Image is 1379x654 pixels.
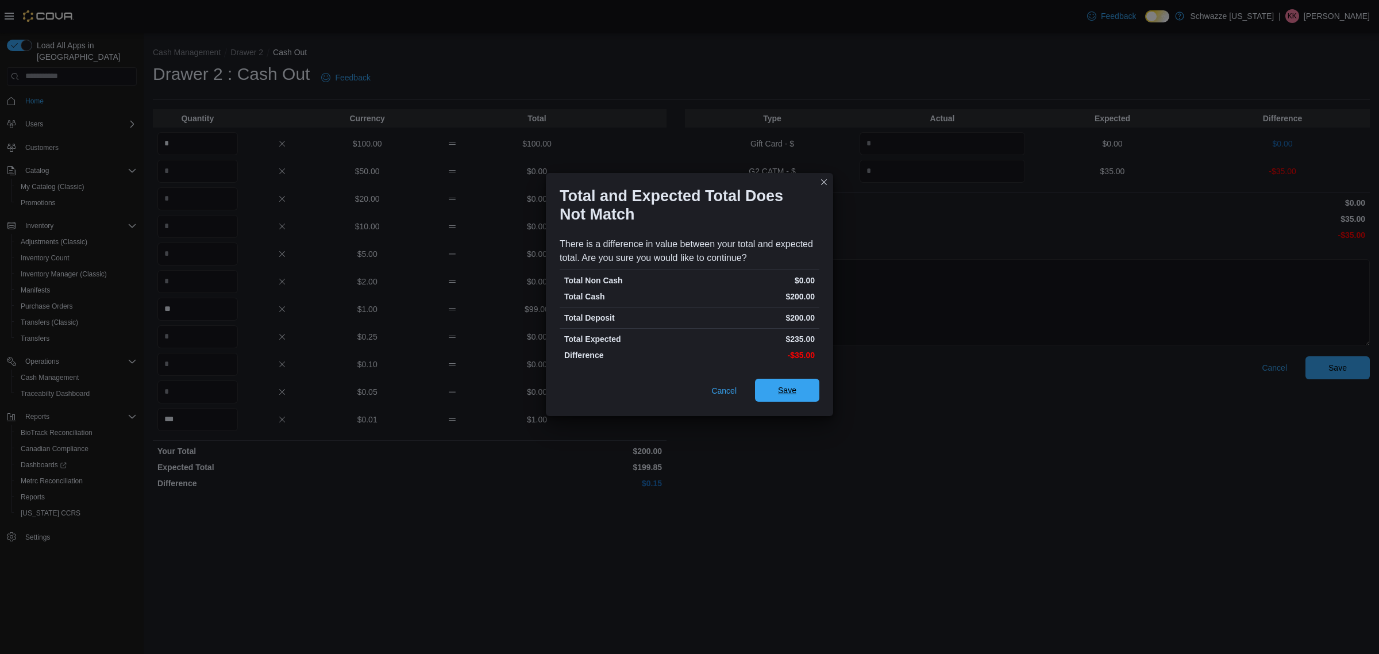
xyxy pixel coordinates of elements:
p: $235.00 [692,333,815,345]
p: $0.00 [692,275,815,286]
button: Cancel [707,379,741,402]
span: Cancel [711,385,737,397]
h1: Total and Expected Total Does Not Match [560,187,810,224]
p: Difference [564,349,687,361]
p: $200.00 [692,312,815,324]
button: Closes this modal window [817,175,831,189]
p: -$35.00 [692,349,815,361]
p: Total Cash [564,291,687,302]
span: Save [778,384,796,396]
p: Total Non Cash [564,275,687,286]
button: Save [755,379,819,402]
div: There is a difference in value between your total and expected total. Are you sure you would like... [560,237,819,265]
p: Total Expected [564,333,687,345]
p: $200.00 [692,291,815,302]
p: Total Deposit [564,312,687,324]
